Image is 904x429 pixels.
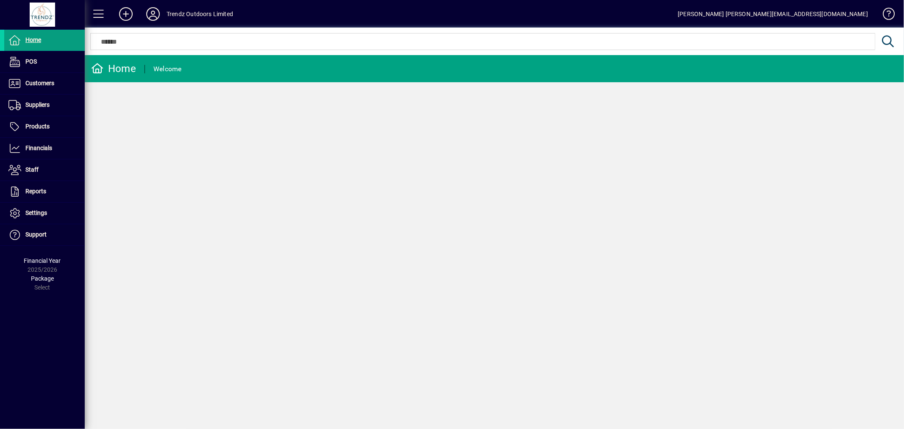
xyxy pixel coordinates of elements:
[25,231,47,238] span: Support
[4,224,85,245] a: Support
[31,275,54,282] span: Package
[25,36,41,43] span: Home
[139,6,167,22] button: Profile
[4,203,85,224] a: Settings
[25,58,37,65] span: POS
[4,138,85,159] a: Financials
[167,7,233,21] div: Trendz Outdoors Limited
[4,51,85,72] a: POS
[876,2,893,29] a: Knowledge Base
[4,73,85,94] a: Customers
[112,6,139,22] button: Add
[4,181,85,202] a: Reports
[4,159,85,181] a: Staff
[25,209,47,216] span: Settings
[25,188,46,195] span: Reports
[25,123,50,130] span: Products
[25,101,50,108] span: Suppliers
[24,257,61,264] span: Financial Year
[91,62,136,75] div: Home
[4,95,85,116] a: Suppliers
[25,166,39,173] span: Staff
[4,116,85,137] a: Products
[25,145,52,151] span: Financials
[678,7,868,21] div: [PERSON_NAME] [PERSON_NAME][EMAIL_ADDRESS][DOMAIN_NAME]
[153,62,182,76] div: Welcome
[25,80,54,86] span: Customers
